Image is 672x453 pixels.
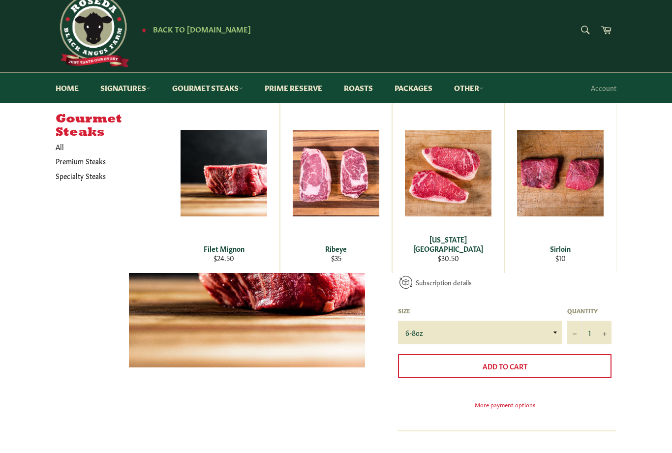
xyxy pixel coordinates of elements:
[287,244,386,253] div: Ribeye
[399,253,498,263] div: $30.50
[153,24,251,34] span: Back to [DOMAIN_NAME]
[175,253,274,263] div: $24.50
[46,73,89,103] a: Home
[175,244,274,253] div: Filet Mignon
[280,103,392,273] a: Ribeye Ribeye $35
[567,321,582,344] button: Reduce item quantity by one
[51,154,158,168] a: Premium Steaks
[181,130,267,216] img: Filet Mignon
[56,113,168,140] h5: Gourmet Steaks
[398,306,562,315] label: Size
[91,73,160,103] a: Signatures
[141,26,147,33] span: ★
[392,103,504,273] a: New York Strip [US_STATE][GEOGRAPHIC_DATA] $30.50
[567,306,611,315] label: Quantity
[597,321,611,344] button: Increase item quantity by one
[293,130,379,216] img: Ribeye
[511,253,610,263] div: $10
[586,73,621,102] a: Account
[51,140,168,154] a: All
[51,169,158,183] a: Specialty Steaks
[162,73,253,103] a: Gourmet Steaks
[405,130,491,216] img: New York Strip
[398,354,611,378] button: Add to Cart
[255,73,332,103] a: Prime Reserve
[398,400,611,409] a: More payment options
[334,73,383,103] a: Roasts
[399,235,498,254] div: [US_STATE][GEOGRAPHIC_DATA]
[504,103,616,273] a: Sirloin Sirloin $10
[287,253,386,263] div: $35
[385,73,442,103] a: Packages
[168,103,280,273] a: Filet Mignon Filet Mignon $24.50
[136,26,251,33] a: ★ Back to [DOMAIN_NAME]
[511,244,610,253] div: Sirloin
[444,73,493,103] a: Other
[517,130,604,216] img: Sirloin
[483,361,527,371] span: Add to Cart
